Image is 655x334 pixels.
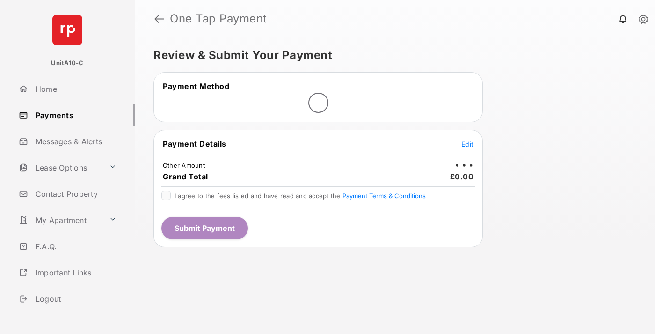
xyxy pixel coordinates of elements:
[450,172,474,181] span: £0.00
[461,140,473,148] span: Edit
[161,217,248,239] button: Submit Payment
[15,130,135,153] a: Messages & Alerts
[175,192,426,200] span: I agree to the fees listed and have read and accept the
[153,50,629,61] h5: Review & Submit Your Payment
[162,161,205,170] td: Other Amount
[342,192,426,200] button: I agree to the fees listed and have read and accept the
[163,139,226,148] span: Payment Details
[15,235,135,258] a: F.A.Q.
[163,82,229,91] span: Payment Method
[15,104,135,126] a: Payments
[15,78,135,100] a: Home
[15,209,105,231] a: My Apartment
[15,183,135,205] a: Contact Property
[163,172,208,181] span: Grand Total
[15,261,120,284] a: Important Links
[15,288,135,310] a: Logout
[170,13,267,24] strong: One Tap Payment
[51,59,83,68] p: UnitA10-C
[52,15,82,45] img: svg+xml;base64,PHN2ZyB4bWxucz0iaHR0cDovL3d3dy53My5vcmcvMjAwMC9zdmciIHdpZHRoPSI2NCIgaGVpZ2h0PSI2NC...
[461,139,473,148] button: Edit
[15,156,105,179] a: Lease Options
